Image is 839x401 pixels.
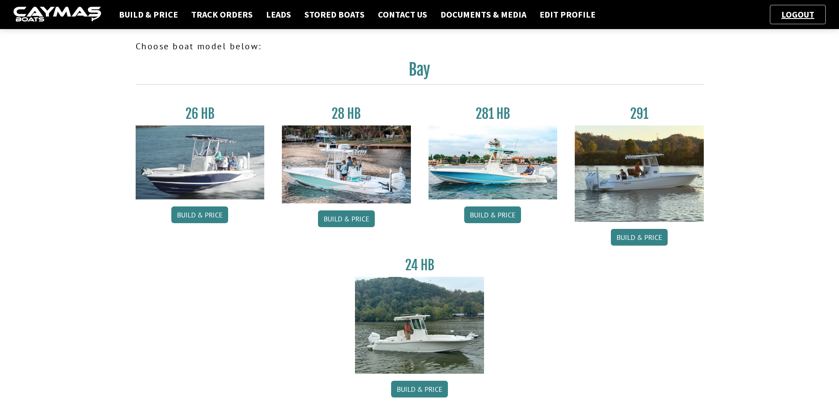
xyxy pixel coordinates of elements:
[429,125,558,199] img: 28-hb-twin.jpg
[611,229,668,246] a: Build & Price
[436,9,531,20] a: Documents & Media
[464,206,521,223] a: Build & Price
[136,106,265,122] h3: 26 HB
[355,257,484,273] h3: 24 HB
[575,125,704,222] img: 291_Thumbnail.jpg
[187,9,257,20] a: Track Orders
[535,9,600,20] a: Edit Profile
[136,40,704,53] p: Choose boat model below:
[136,60,704,85] h2: Bay
[777,9,819,20] a: Logout
[282,125,411,203] img: 28_hb_thumbnail_for_caymas_connect.jpg
[13,7,101,23] img: caymas-dealer-connect-2ed40d3bc7270c1d8d7ffb4b79bf05adc795679939227970def78ec6f6c03838.gif
[318,210,375,227] a: Build & Price
[262,9,296,20] a: Leads
[391,381,448,397] a: Build & Price
[355,277,484,373] img: 24_HB_thumbnail.jpg
[171,206,228,223] a: Build & Price
[282,106,411,122] h3: 28 HB
[575,106,704,122] h3: 291
[429,106,558,122] h3: 281 HB
[300,9,369,20] a: Stored Boats
[373,9,432,20] a: Contact Us
[115,9,182,20] a: Build & Price
[136,125,265,199] img: 26_new_photo_resized.jpg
